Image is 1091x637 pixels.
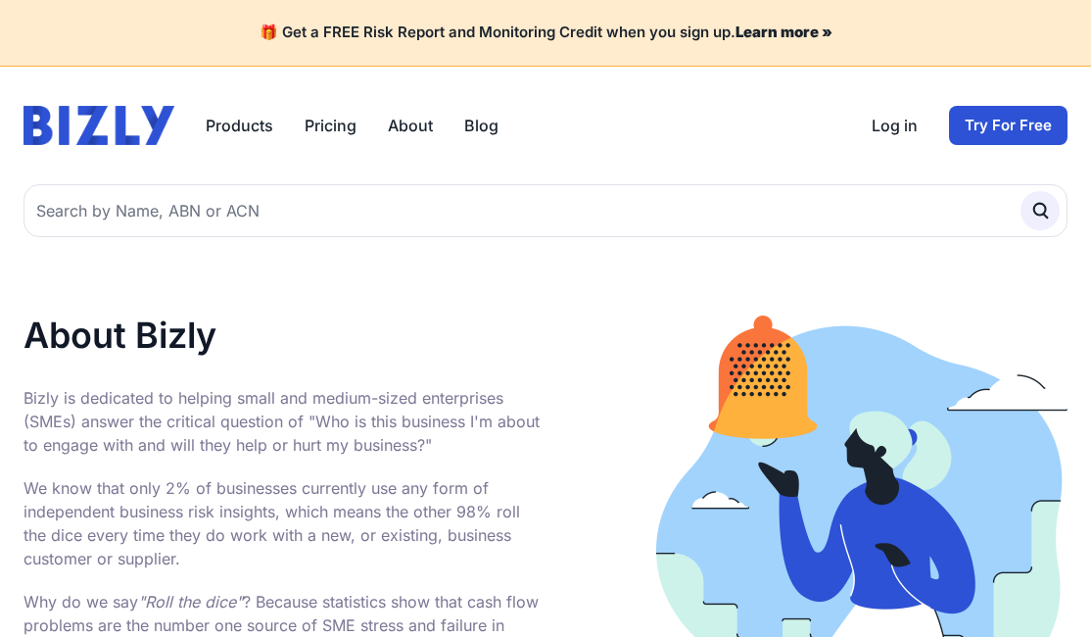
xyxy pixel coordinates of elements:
[305,114,356,137] a: Pricing
[735,23,832,41] a: Learn more »
[464,114,498,137] a: Blog
[24,386,545,457] p: Bizly is dedicated to helping small and medium-sized enterprises (SMEs) answer the critical quest...
[388,114,433,137] a: About
[949,106,1067,145] a: Try For Free
[24,184,1067,237] input: Search by Name, ABN or ACN
[24,24,1067,42] h4: 🎁 Get a FREE Risk Report and Monitoring Credit when you sign up.
[138,592,243,612] i: "Roll the dice"
[24,476,545,570] p: We know that only 2% of businesses currently use any form of independent business risk insights, ...
[872,114,918,137] a: Log in
[206,114,273,137] button: Products
[24,316,545,355] h1: About Bizly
